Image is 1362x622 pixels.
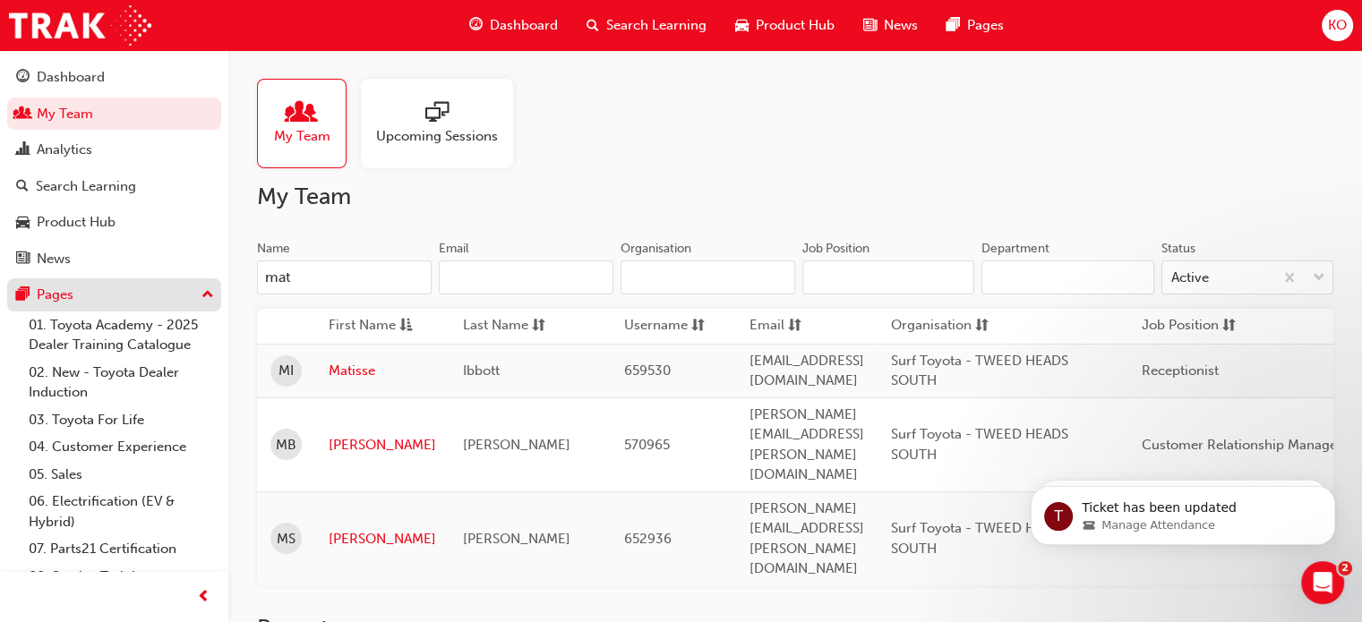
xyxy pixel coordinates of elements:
[257,79,361,168] a: My Team
[849,7,932,44] a: news-iconNews
[750,406,864,483] span: [PERSON_NAME][EMAIL_ADDRESS][PERSON_NAME][DOMAIN_NAME]
[21,311,221,359] a: 01. Toyota Academy - 2025 Dealer Training Catalogue
[16,142,30,158] span: chart-icon
[756,15,835,36] span: Product Hub
[947,14,960,37] span: pages-icon
[463,315,528,337] span: Last Name
[1161,240,1195,258] div: Status
[721,7,849,44] a: car-iconProduct Hub
[329,315,427,337] button: First Nameasc-icon
[624,362,671,379] span: 659530
[621,260,795,294] input: Organisation
[750,315,848,337] button: Emailsorting-icon
[257,240,290,258] div: Name
[891,353,1068,389] span: Surf Toyota - TWEED HEADS SOUTH
[9,5,151,46] img: Trak
[7,61,221,94] a: Dashboard
[37,67,105,88] div: Dashboard
[455,7,572,44] a: guage-iconDashboard
[37,140,92,160] div: Analytics
[276,435,296,456] span: MB
[1142,437,1342,453] span: Customer Relationship Manager
[16,70,30,86] span: guage-icon
[981,240,1049,258] div: Department
[624,531,672,547] span: 652936
[376,126,498,147] span: Upcoming Sessions
[16,251,30,268] span: news-icon
[1328,15,1347,36] span: KO
[425,101,449,126] span: sessionType_ONLINE_URL-icon
[463,437,570,453] span: [PERSON_NAME]
[469,14,483,37] span: guage-icon
[257,183,1333,211] h2: My Team
[439,260,613,294] input: Email
[7,133,221,166] a: Analytics
[21,359,221,406] a: 02. New - Toyota Dealer Induction
[1313,267,1325,290] span: down-icon
[750,353,864,389] span: [EMAIL_ADDRESS][DOMAIN_NAME]
[981,260,1153,294] input: Department
[891,315,972,337] span: Organisation
[7,57,221,278] button: DashboardMy TeamAnalyticsSearch LearningProduct HubNews
[532,315,545,337] span: sorting-icon
[624,315,688,337] span: Username
[624,315,723,337] button: Usernamesorting-icon
[21,563,221,591] a: 08. Service Training
[1142,315,1240,337] button: Job Positionsorting-icon
[16,179,29,195] span: search-icon
[16,107,30,123] span: people-icon
[932,7,1018,44] a: pages-iconPages
[1171,268,1209,288] div: Active
[1142,362,1219,379] span: Receptionist
[1142,315,1219,337] span: Job Position
[257,260,432,294] input: Name
[735,14,749,37] span: car-icon
[1004,448,1362,574] iframe: Intercom notifications message
[1322,10,1353,41] button: KO
[606,15,707,36] span: Search Learning
[7,278,221,311] button: Pages
[16,215,30,231] span: car-icon
[329,361,436,381] a: Matisse
[7,243,221,276] a: News
[37,285,73,305] div: Pages
[329,529,436,550] a: [PERSON_NAME]
[1222,315,1236,337] span: sorting-icon
[463,531,570,547] span: [PERSON_NAME]
[802,240,869,258] div: Job Position
[788,315,801,337] span: sorting-icon
[21,488,221,535] a: 06. Electrification (EV & Hybrid)
[463,315,561,337] button: Last Namesorting-icon
[37,212,116,233] div: Product Hub
[863,14,877,37] span: news-icon
[7,170,221,203] a: Search Learning
[884,15,918,36] span: News
[21,406,221,434] a: 03. Toyota For Life
[21,461,221,489] a: 05. Sales
[7,98,221,131] a: My Team
[967,15,1004,36] span: Pages
[624,437,670,453] span: 570965
[891,520,1068,557] span: Surf Toyota - TWEED HEADS SOUTH
[201,284,214,307] span: up-icon
[197,586,210,609] span: prev-icon
[587,14,599,37] span: search-icon
[463,362,500,379] span: Ibbott
[975,315,989,337] span: sorting-icon
[361,79,527,168] a: Upcoming Sessions
[572,7,721,44] a: search-iconSearch Learning
[21,535,221,563] a: 07. Parts21 Certification
[891,315,989,337] button: Organisationsorting-icon
[891,426,1068,463] span: Surf Toyota - TWEED HEADS SOUTH
[16,287,30,303] span: pages-icon
[750,315,784,337] span: Email
[1338,561,1352,575] span: 2
[329,315,396,337] span: First Name
[750,500,864,577] span: [PERSON_NAME][EMAIL_ADDRESS][PERSON_NAME][DOMAIN_NAME]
